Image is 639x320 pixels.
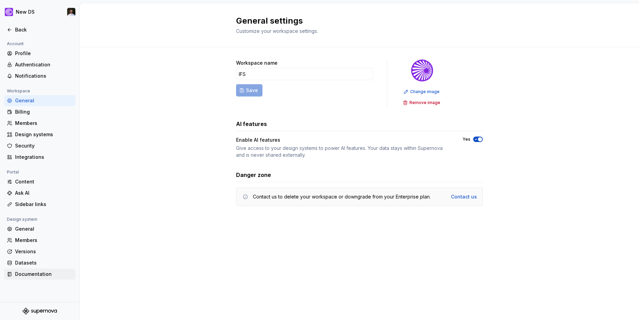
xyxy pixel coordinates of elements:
div: Portal [4,168,22,176]
a: Members [4,118,75,129]
div: Ask AI [15,190,73,196]
div: Sidebar links [15,201,73,208]
span: Change image [410,89,440,94]
span: Remove image [409,100,440,105]
div: Contact us to delete your workspace or downgrade from your Enterprise plan. [253,193,431,200]
svg: Supernova Logo [23,308,57,315]
button: Remove image [401,98,443,107]
a: Design systems [4,129,75,140]
img: ea0f8e8f-8665-44dd-b89f-33495d2eb5f1.png [411,60,433,81]
label: Workspace name [236,60,278,66]
h2: General settings [236,15,475,26]
div: Design systems [15,131,73,138]
div: Billing [15,108,73,115]
a: Contact us [451,193,477,200]
label: Yes [463,137,470,142]
a: Sidebar links [4,199,75,210]
div: Members [15,120,73,127]
div: Profile [15,50,73,57]
button: Change image [402,87,443,97]
a: General [4,95,75,106]
a: Ask AI [4,188,75,199]
span: Customize your workspace settings. [236,28,318,34]
img: Tomas [67,8,75,16]
img: ea0f8e8f-8665-44dd-b89f-33495d2eb5f1.png [5,8,13,16]
h3: Danger zone [236,171,271,179]
a: Security [4,140,75,151]
a: Documentation [4,269,75,280]
a: General [4,223,75,234]
h3: AI features [236,120,267,128]
div: Content [15,178,73,185]
div: Workspace [4,87,33,95]
a: Back [4,24,75,35]
div: Integrations [15,154,73,161]
div: Versions [15,248,73,255]
a: Versions [4,246,75,257]
div: New DS [16,9,35,15]
div: Give access to your design systems to power AI features. Your data stays within Supernova and is ... [236,145,450,158]
a: Content [4,176,75,187]
a: Billing [4,106,75,117]
div: Authentication [15,61,73,68]
div: Members [15,237,73,244]
div: Notifications [15,73,73,79]
a: Authentication [4,59,75,70]
div: Documentation [15,271,73,278]
div: General [15,97,73,104]
div: Security [15,142,73,149]
div: General [15,226,73,232]
a: Datasets [4,257,75,268]
a: Notifications [4,71,75,81]
a: Profile [4,48,75,59]
div: Back [15,26,73,33]
a: Integrations [4,152,75,163]
button: New DSTomas [1,4,78,20]
a: Members [4,235,75,246]
div: Enable AI features [236,137,450,143]
div: Datasets [15,259,73,266]
div: Design system [4,215,40,223]
div: Account [4,40,26,48]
